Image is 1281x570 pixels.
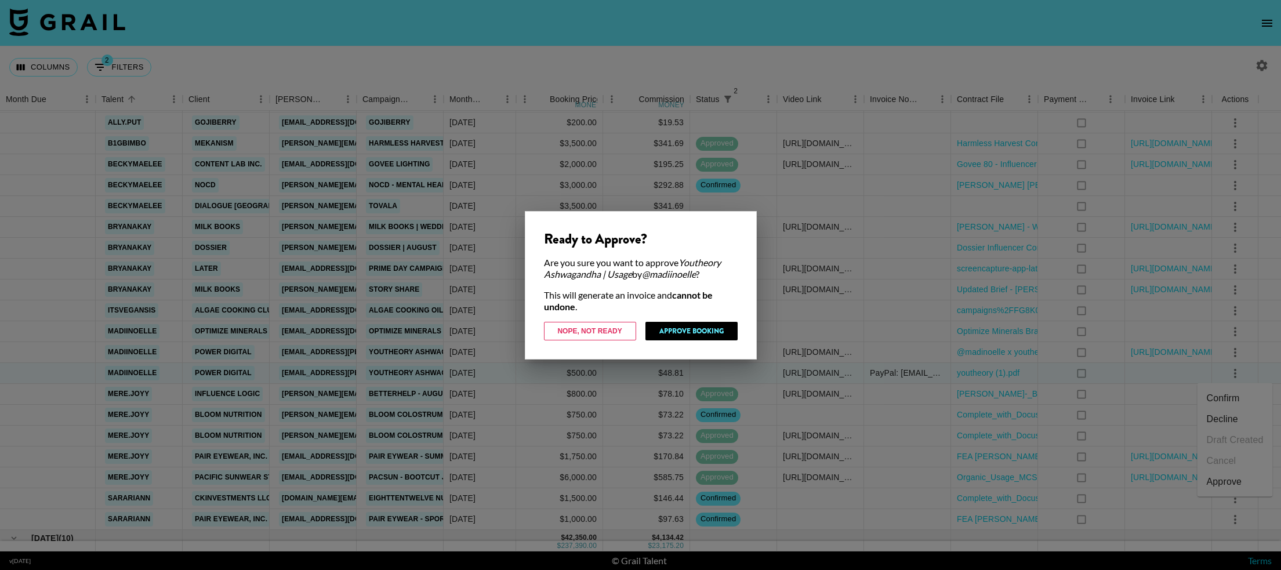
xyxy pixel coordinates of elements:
button: Nope, Not Ready [544,322,636,340]
div: This will generate an invoice and . [544,289,738,313]
strong: cannot be undone [544,289,713,312]
div: Are you sure you want to approve by ? [544,257,738,280]
em: Youtheory Ashwagandha | Usage [544,257,721,279]
div: Ready to Approve? [544,230,738,248]
button: Approve Booking [645,322,738,340]
em: @ madiinoelle [642,268,696,279]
